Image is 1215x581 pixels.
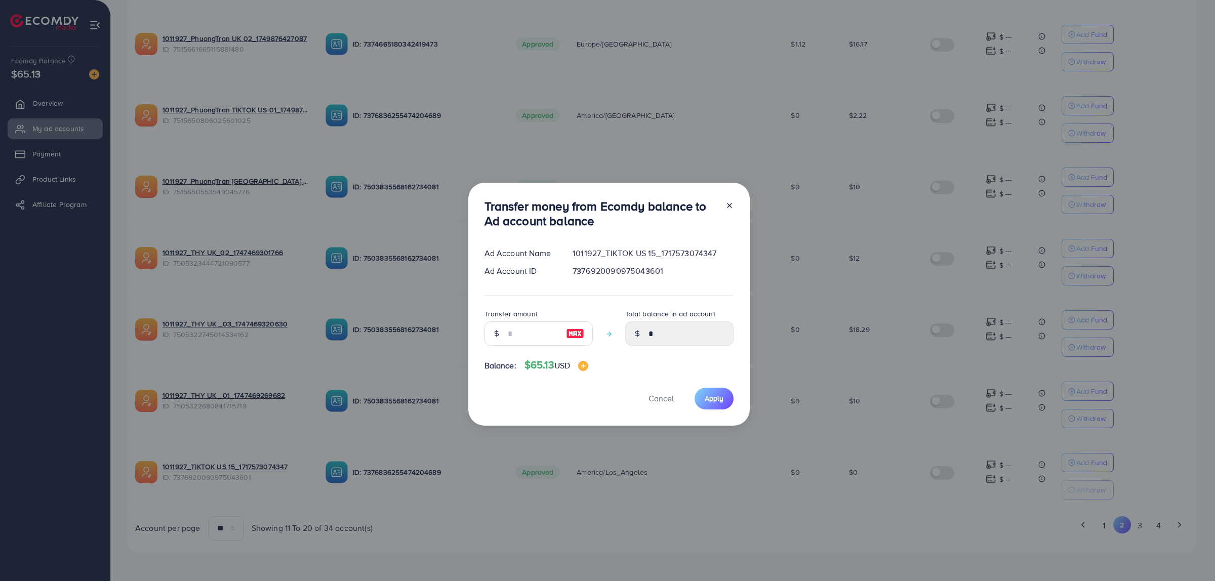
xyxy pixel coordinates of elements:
[636,388,686,409] button: Cancel
[695,388,734,409] button: Apply
[554,360,570,371] span: USD
[1172,535,1207,573] iframe: Chat
[625,309,715,319] label: Total balance in ad account
[476,265,565,277] div: Ad Account ID
[484,360,516,371] span: Balance:
[524,359,588,371] h4: $65.13
[484,309,538,319] label: Transfer amount
[476,247,565,259] div: Ad Account Name
[566,327,584,340] img: image
[578,361,588,371] img: image
[484,199,717,228] h3: Transfer money from Ecomdy balance to Ad account balance
[649,393,674,404] span: Cancel
[705,393,723,403] span: Apply
[564,265,741,277] div: 7376920090975043601
[564,247,741,259] div: 1011927_TIKTOK US 15_1717573074347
